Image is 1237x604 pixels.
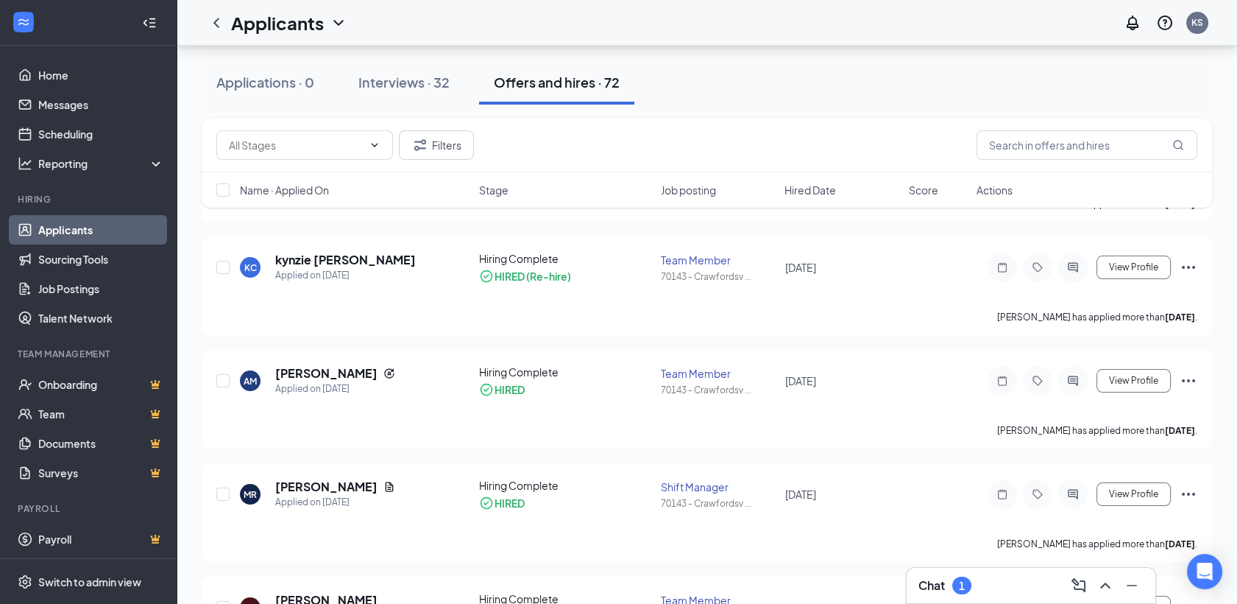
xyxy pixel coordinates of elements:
[661,366,776,381] div: Team Member
[959,580,965,592] div: 1
[1165,425,1195,436] b: [DATE]
[229,137,363,153] input: All Stages
[495,382,525,397] div: HIRED
[997,424,1197,437] p: [PERSON_NAME] has applied more than .
[1029,261,1046,273] svg: Tag
[1191,16,1203,29] div: KS
[784,488,815,501] span: [DATE]
[1029,375,1046,387] svg: Tag
[1096,256,1171,279] button: View Profile
[1070,577,1088,594] svg: ComposeMessage
[1096,482,1171,506] button: View Profile
[479,251,652,266] div: Hiring Complete
[358,73,450,91] div: Interviews · 32
[38,60,164,90] a: Home
[993,261,1011,273] svg: Note
[38,156,165,171] div: Reporting
[18,193,161,206] div: Hiring
[1096,577,1114,594] svg: ChevronUp
[661,253,776,267] div: Team Member
[16,15,31,29] svg: WorkstreamLogo
[411,136,429,154] svg: Filter
[479,365,652,379] div: Hiring Complete
[1180,372,1197,390] svg: Ellipses
[244,375,257,387] div: AM
[275,252,416,268] h5: kynzie [PERSON_NAME]
[38,303,164,333] a: Talent Network
[275,268,416,283] div: Applied on [DATE]
[1067,574,1091,597] button: ComposeMessage
[275,365,378,382] h5: [PERSON_NAME]
[1180,485,1197,503] svg: Ellipses
[1064,375,1082,387] svg: ActiveChat
[1165,538,1195,549] b: [DATE]
[1109,489,1158,499] span: View Profile
[784,261,815,274] span: [DATE]
[231,10,324,35] h1: Applicants
[1109,262,1158,273] span: View Profile
[784,374,815,387] span: [DATE]
[479,478,652,493] div: Hiring Complete
[38,399,164,429] a: TeamCrown
[494,73,620,91] div: Offers and hires · 72
[1120,574,1144,597] button: Minimize
[997,311,1197,323] p: [PERSON_NAME] has applied more than .
[1180,259,1197,276] svg: Ellipses
[383,481,395,493] svg: Document
[399,130,474,160] button: Filter Filters
[479,496,494,510] svg: CheckmarkCircle
[1124,14,1141,32] svg: Notifications
[208,14,225,32] svg: ChevronLeft
[216,73,314,91] div: Applications · 0
[1064,261,1082,273] svg: ActiveChat
[18,575,32,589] svg: Settings
[661,183,716,197] span: Job posting
[909,183,938,197] span: Score
[38,90,164,119] a: Messages
[1123,577,1141,594] svg: Minimize
[1187,554,1222,589] div: Open Intercom Messenger
[38,245,164,274] a: Sourcing Tools
[1109,376,1158,386] span: View Profile
[1165,312,1195,323] b: [DATE]
[244,261,257,274] div: KC
[1156,14,1174,32] svg: QuestionInfo
[479,183,508,197] span: Stage
[495,496,525,510] div: HIRED
[244,488,257,501] div: MR
[997,538,1197,550] p: [PERSON_NAME] has applied more than .
[38,370,164,399] a: OnboardingCrown
[369,139,380,151] svg: ChevronDown
[661,480,776,494] div: Shift Manager
[18,502,161,515] div: Payroll
[18,348,161,360] div: Team Management
[38,274,164,303] a: Job Postings
[330,14,347,32] svg: ChevronDown
[1029,488,1046,500] svg: Tag
[1064,488,1082,500] svg: ActiveChat
[1096,369,1171,393] button: View Profile
[38,429,164,458] a: DocumentsCrown
[38,215,164,245] a: Applicants
[977,183,1013,197] span: Actions
[1094,574,1117,597] button: ChevronUp
[1172,139,1184,151] svg: MagnifyingGlass
[479,382,494,397] svg: CheckmarkCircle
[38,575,141,589] div: Switch to admin view
[918,577,945,594] h3: Chat
[784,183,836,197] span: Hired Date
[18,156,32,171] svg: Analysis
[479,269,494,284] svg: CheckmarkCircle
[495,269,571,284] div: HIRED (Re-hire)
[661,497,776,510] div: 70143 - Crawfordsv ...
[142,15,157,30] svg: Collapse
[38,119,164,149] a: Scheduling
[383,368,395,379] svg: Reapply
[661,270,776,283] div: 70143 - Crawfordsv ...
[661,384,776,396] div: 70143 - Crawfordsv ...
[38,524,164,554] a: PayrollCrown
[993,375,1011,387] svg: Note
[38,458,164,488] a: SurveysCrown
[993,488,1011,500] svg: Note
